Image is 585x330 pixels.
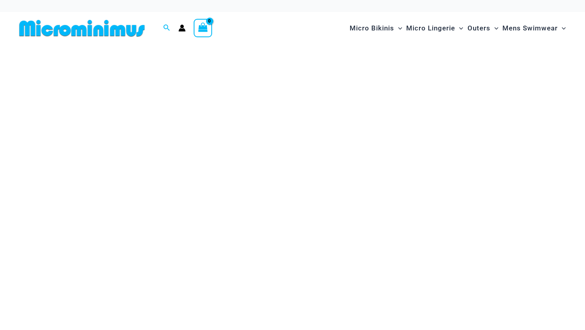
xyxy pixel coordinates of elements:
[490,18,498,38] span: Menu Toggle
[350,18,394,38] span: Micro Bikinis
[468,18,490,38] span: Outers
[404,16,465,40] a: Micro LingerieMenu ToggleMenu Toggle
[194,19,212,37] a: View Shopping Cart, empty
[466,16,500,40] a: OutersMenu ToggleMenu Toggle
[16,19,148,37] img: MM SHOP LOGO FLAT
[163,23,170,33] a: Search icon link
[348,16,404,40] a: Micro BikinisMenu ToggleMenu Toggle
[455,18,463,38] span: Menu Toggle
[558,18,566,38] span: Menu Toggle
[500,16,568,40] a: Mens SwimwearMenu ToggleMenu Toggle
[502,18,558,38] span: Mens Swimwear
[178,24,186,32] a: Account icon link
[346,15,569,42] nav: Site Navigation
[394,18,402,38] span: Menu Toggle
[406,18,455,38] span: Micro Lingerie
